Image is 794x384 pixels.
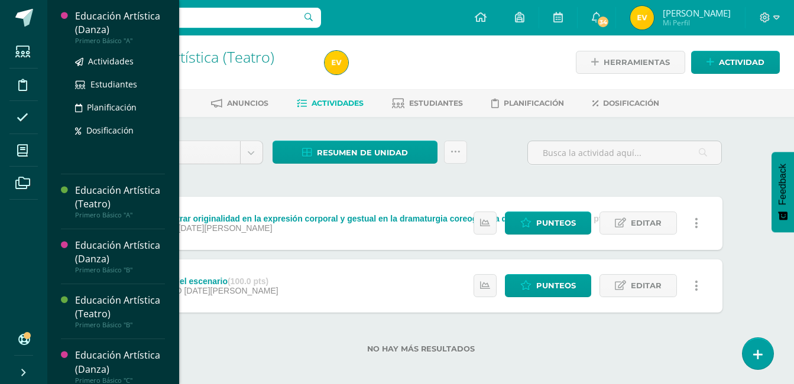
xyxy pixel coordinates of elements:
[227,99,268,108] span: Anuncios
[178,223,272,233] span: [DATE][PERSON_NAME]
[576,51,685,74] a: Herramientas
[528,141,721,164] input: Busca la actividad aquí...
[75,184,165,219] a: Educación Artística (Teatro)Primero Básico "A"
[691,51,780,74] a: Actividad
[317,142,408,164] span: Resumen de unidad
[87,102,137,113] span: Planificación
[597,15,610,28] span: 34
[75,184,165,211] div: Educación Artística (Teatro)
[55,8,321,28] input: Busca un usuario...
[75,100,165,114] a: Planificación
[86,125,134,136] span: Dosificación
[184,286,278,295] span: [DATE][PERSON_NAME]
[92,47,274,67] a: Educación Artística (Teatro)
[120,141,262,164] a: Unidad 3
[75,294,165,321] div: Educación Artística (Teatro)
[75,321,165,329] div: Primero Básico "B"
[592,94,659,113] a: Dosificación
[75,37,165,45] div: Primero Básico "A"
[719,51,764,73] span: Actividad
[90,79,137,90] span: Estudiantes
[75,349,165,376] div: Educación Artística (Danza)
[133,276,278,286] div: 3.2_Areas del escenario
[92,65,310,76] div: Primero Básico 'A'
[75,266,165,274] div: Primero Básico "B"
[75,239,165,266] div: Educación Artística (Danza)
[75,239,165,274] a: Educación Artística (Danza)Primero Básico "B"
[75,349,165,384] a: Educación Artística (Danza)Primero Básico "C"
[228,276,268,286] strong: (100.0 pts)
[92,48,310,65] h1: Educación Artística (Teatro)
[491,94,564,113] a: Planificación
[392,94,463,113] a: Estudiantes
[603,99,659,108] span: Dosificación
[297,94,364,113] a: Actividades
[631,275,662,297] span: Editar
[75,77,165,91] a: Estudiantes
[211,94,268,113] a: Anuncios
[75,211,165,219] div: Primero Básico "A"
[119,344,722,353] label: No hay más resultados
[312,99,364,108] span: Actividades
[133,214,608,223] div: 3.2_Demostrar originalidad en la expresión corporal y gestual en la dramaturgia coreográfica del ...
[273,141,437,164] a: Resumen de unidad
[663,7,731,19] span: [PERSON_NAME]
[536,275,576,297] span: Punteos
[75,54,165,68] a: Actividades
[75,294,165,329] a: Educación Artística (Teatro)Primero Básico "B"
[536,212,576,234] span: Punteos
[504,99,564,108] span: Planificación
[630,6,654,30] img: 6cf6ebbed3df23cf0b446eb828a6a182.png
[505,211,591,235] a: Punteos
[663,18,731,28] span: Mi Perfil
[129,141,231,164] span: Unidad 3
[409,99,463,108] span: Estudiantes
[325,51,348,74] img: 6cf6ebbed3df23cf0b446eb828a6a182.png
[631,212,662,234] span: Editar
[505,274,591,297] a: Punteos
[604,51,670,73] span: Herramientas
[75,123,165,137] a: Dosificación
[75,9,165,37] div: Educación Artística (Danza)
[772,152,794,232] button: Feedback - Mostrar encuesta
[88,56,134,67] span: Actividades
[75,9,165,45] a: Educación Artística (Danza)Primero Básico "A"
[777,164,788,205] span: Feedback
